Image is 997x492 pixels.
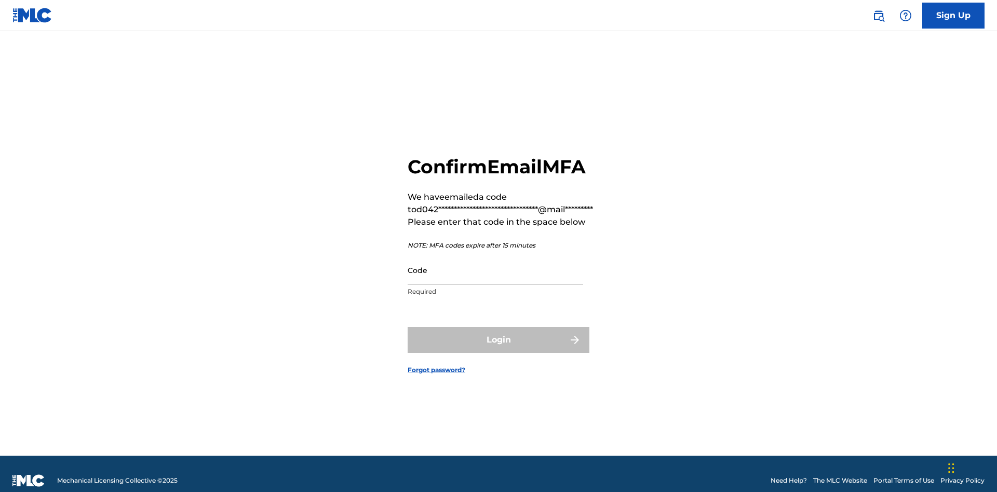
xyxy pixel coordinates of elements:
[940,476,985,485] a: Privacy Policy
[408,155,593,179] h2: Confirm Email MFA
[948,453,954,484] div: Drag
[12,474,45,487] img: logo
[57,476,178,485] span: Mechanical Licensing Collective © 2025
[922,3,985,29] a: Sign Up
[872,9,885,22] img: search
[899,9,912,22] img: help
[813,476,867,485] a: The MLC Website
[408,287,583,296] p: Required
[12,8,52,23] img: MLC Logo
[868,5,889,26] a: Public Search
[945,442,997,492] iframe: Chat Widget
[895,5,916,26] div: Help
[771,476,807,485] a: Need Help?
[408,241,593,250] p: NOTE: MFA codes expire after 15 minutes
[408,216,593,228] p: Please enter that code in the space below
[873,476,934,485] a: Portal Terms of Use
[408,365,465,375] a: Forgot password?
